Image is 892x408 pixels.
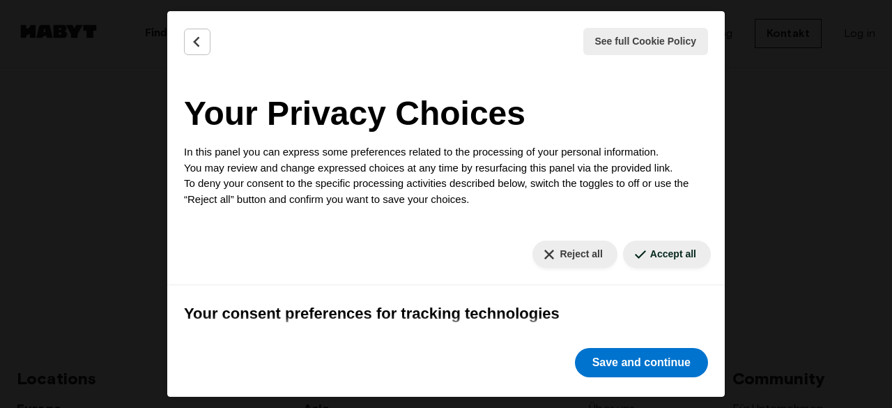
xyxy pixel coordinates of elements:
h3: Your consent preferences for tracking technologies [184,302,708,325]
span: See full Cookie Policy [595,34,697,49]
button: Back [184,29,210,55]
h2: Your Privacy Choices [184,89,708,139]
button: Accept all [623,241,711,268]
button: Save and continue [575,348,708,377]
button: See full Cookie Policy [583,28,709,55]
button: Reject all [532,241,617,268]
p: In this panel you can express some preferences related to the processing of your personal informa... [184,144,708,207]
